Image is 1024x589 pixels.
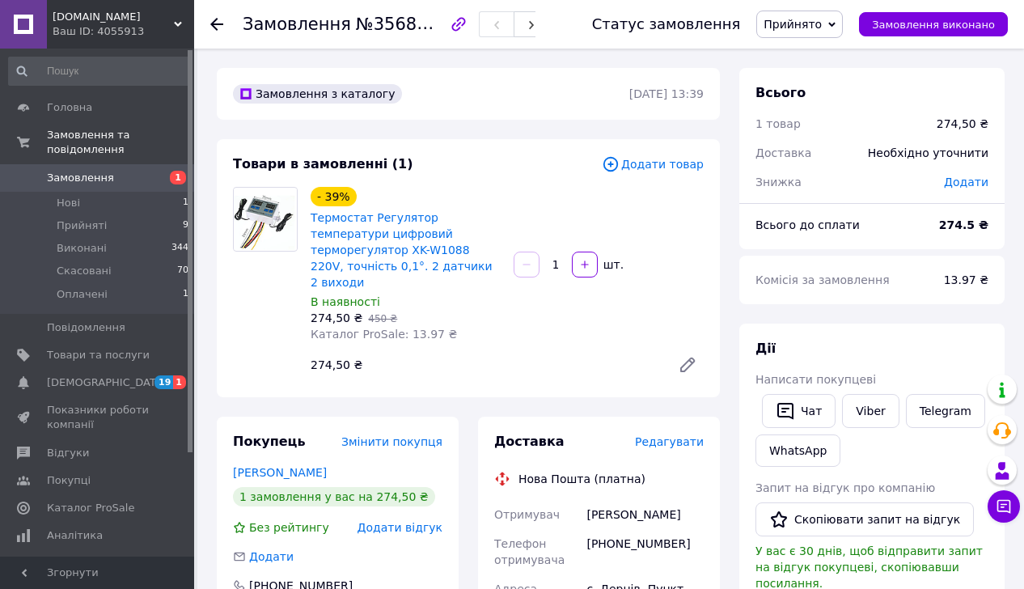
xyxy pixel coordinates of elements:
span: Товари в замовленні (1) [233,156,413,172]
span: Товари та послуги [47,348,150,362]
span: В наявності [311,295,380,308]
span: Аналітика [47,528,103,543]
span: Доставка [494,434,565,449]
span: 274,50 ₴ [311,311,362,324]
div: Замовлення з каталогу [233,84,402,104]
span: Відгуки [47,446,89,460]
span: Всього [755,85,806,100]
div: [PHONE_NUMBER] [583,529,707,574]
b: 274.5 ₴ [939,218,988,231]
span: 19 [154,375,173,389]
div: шт. [599,256,625,273]
span: 13.97 ₴ [944,273,988,286]
span: Виконані [57,241,107,256]
span: shop.pro [53,10,174,24]
a: Viber [842,394,899,428]
span: [DEMOGRAPHIC_DATA] [47,375,167,390]
span: Запит на відгук про компанію [755,481,935,494]
div: - 39% [311,187,357,206]
a: Редагувати [671,349,704,381]
span: Повідомлення [47,320,125,335]
div: [PERSON_NAME] [583,500,707,529]
button: Чат [762,394,836,428]
span: 1 [170,171,186,184]
img: Термостат Регулятор температури цифровий терморегулятор XK-W1088 220V, точність 0,1°. 2 датчики 2... [234,189,297,250]
div: 274,50 ₴ [937,116,988,132]
span: 1 [183,196,188,210]
span: Оплачені [57,287,108,302]
span: Додати [249,550,294,563]
span: 450 ₴ [368,313,397,324]
span: Без рейтингу [249,521,329,534]
a: Термостат Регулятор температури цифровий терморегулятор XK-W1088 220V, точність 0,1°. 2 датчики 2... [311,211,493,289]
span: Каталог ProSale [47,501,134,515]
span: Каталог ProSale: 13.97 ₴ [311,328,457,341]
div: 274,50 ₴ [304,354,665,376]
a: WhatsApp [755,434,840,467]
div: Статус замовлення [592,16,741,32]
button: Замовлення виконано [859,12,1008,36]
span: Отримувач [494,508,560,521]
div: Необхідно уточнити [858,135,998,171]
span: Додати відгук [358,521,442,534]
a: Telegram [906,394,985,428]
span: Редагувати [635,435,704,448]
span: Показники роботи компанії [47,403,150,432]
span: Покупці [47,473,91,488]
span: Додати товар [602,155,704,173]
div: Нова Пошта (платна) [514,471,650,487]
span: Комісія за замовлення [755,273,890,286]
span: Скасовані [57,264,112,278]
span: Замовлення [243,15,351,34]
span: Знижка [755,176,802,189]
span: 70 [177,264,188,278]
div: Ваш ID: 4055913 [53,24,194,39]
span: Написати покупцеві [755,373,876,386]
span: Нові [57,196,80,210]
button: Скопіювати запит на відгук [755,502,974,536]
span: №356873331 [356,14,471,34]
span: 1 товар [755,117,801,130]
input: Пошук [8,57,190,86]
span: Головна [47,100,92,115]
div: 1 замовлення у вас на 274,50 ₴ [233,487,435,506]
span: 9 [183,218,188,233]
div: Повернутися назад [210,16,223,32]
span: Доставка [755,146,811,159]
span: Дії [755,341,776,356]
span: 1 [183,287,188,302]
span: Замовлення [47,171,114,185]
span: Замовлення та повідомлення [47,128,194,157]
span: Прийняті [57,218,107,233]
span: 1 [173,375,186,389]
span: Всього до сплати [755,218,860,231]
span: Прийнято [764,18,822,31]
span: Замовлення виконано [872,19,995,31]
a: [PERSON_NAME] [233,466,327,479]
time: [DATE] 13:39 [629,87,704,100]
span: Змінити покупця [341,435,442,448]
span: Телефон отримувача [494,537,565,566]
span: 344 [171,241,188,256]
button: Чат з покупцем [988,490,1020,523]
span: Покупець [233,434,306,449]
span: Додати [944,176,988,189]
